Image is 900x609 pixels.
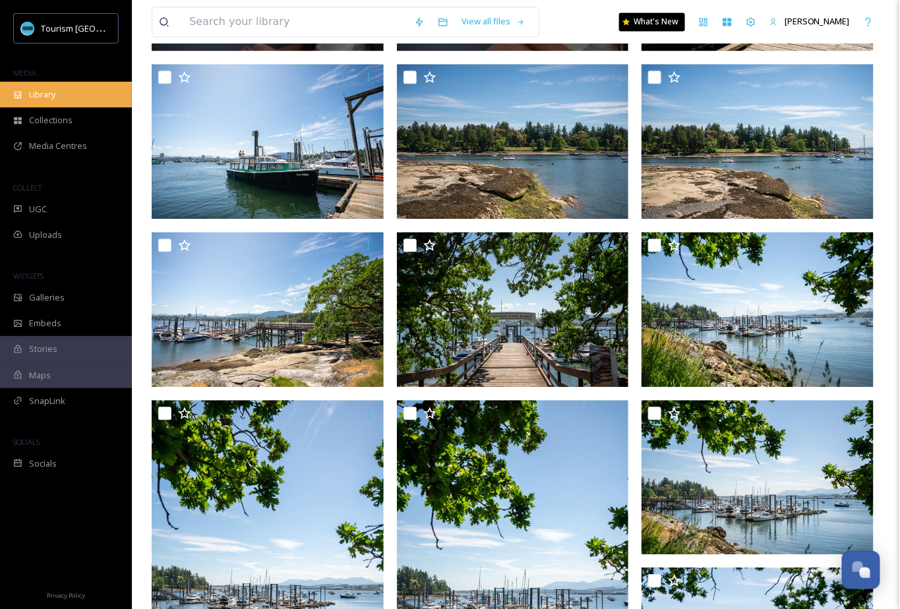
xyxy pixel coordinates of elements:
[152,232,384,387] img: TMC02933.jpg
[29,317,61,330] span: Embeds
[642,232,874,387] img: TMC02926.jpg
[29,369,51,382] span: Maps
[619,13,685,31] a: What's New
[29,203,47,216] span: UGC
[842,551,880,589] button: Open Chat
[29,395,65,407] span: SnapLink
[13,437,40,447] span: SOCIALS
[29,457,57,470] span: Socials
[29,291,65,304] span: Galleries
[21,22,34,35] img: tourism_nanaimo_logo.jpeg
[29,140,87,152] span: Media Centres
[152,64,384,219] img: TMC02936.jpg
[47,587,85,602] a: Privacy Policy
[29,88,55,101] span: Library
[785,15,850,27] span: [PERSON_NAME]
[13,68,36,78] span: MEDIA
[183,7,407,36] input: Search your library
[397,64,629,219] img: TMC02935.jpg
[397,232,629,387] img: TMC02931.jpg
[29,343,57,355] span: Stories
[29,114,73,127] span: Collections
[29,229,62,241] span: Uploads
[41,22,159,34] span: Tourism [GEOGRAPHIC_DATA]
[13,271,44,281] span: WIDGETS
[642,64,874,219] img: TMC02934.jpg
[763,9,856,34] a: [PERSON_NAME]
[642,400,874,555] img: TMC02918.jpg
[47,591,85,600] span: Privacy Policy
[13,183,42,192] span: COLLECT
[455,9,532,34] a: View all files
